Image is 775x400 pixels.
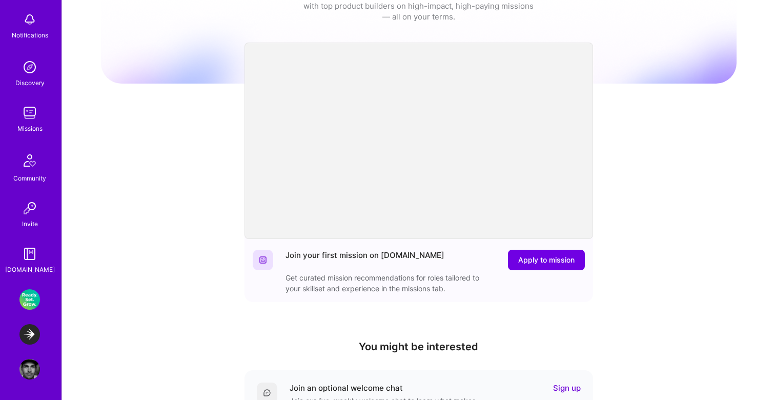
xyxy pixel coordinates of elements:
[17,289,43,310] a: Buzzback: End-to-End Marketplace Connecting Companies to Researchers
[19,244,40,264] img: guide book
[553,383,581,393] a: Sign up
[19,359,40,379] img: User Avatar
[17,359,43,379] a: User Avatar
[19,324,40,345] img: LaunchDarkly: Experimentation Delivery Team
[285,250,444,270] div: Join your first mission on [DOMAIN_NAME]
[17,324,43,345] a: LaunchDarkly: Experimentation Delivery Team
[22,218,38,229] div: Invite
[19,9,40,30] img: bell
[17,123,43,134] div: Missions
[19,198,40,218] img: Invite
[263,389,271,397] img: Comment
[15,77,45,88] div: Discovery
[290,383,403,393] div: Join an optional welcome chat
[19,103,40,123] img: teamwork
[244,43,593,239] iframe: video
[17,148,42,173] img: Community
[285,272,491,294] div: Get curated mission recommendations for roles tailored to your skillset and experience in the mis...
[19,289,40,310] img: Buzzback: End-to-End Marketplace Connecting Companies to Researchers
[518,255,575,265] span: Apply to mission
[19,57,40,77] img: discovery
[244,341,593,353] h4: You might be interested
[259,256,267,264] img: Website
[12,30,48,41] div: Notifications
[5,264,55,275] div: [DOMAIN_NAME]
[508,250,585,270] button: Apply to mission
[13,173,46,184] div: Community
